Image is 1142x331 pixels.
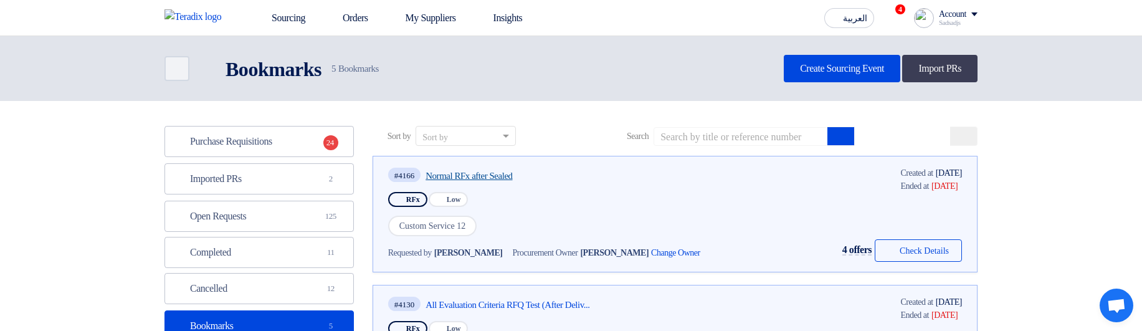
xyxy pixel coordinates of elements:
[331,64,336,74] span: 5
[900,166,933,180] span: Created at
[323,282,338,295] span: 12
[900,309,929,322] span: Ended at
[651,246,714,259] span: Change Owner
[883,295,962,309] div: [DATE]
[331,62,379,76] span: Bookmarks
[939,19,978,26] div: Sadsadjs
[900,180,929,193] span: Ended at
[323,246,338,259] span: 11
[164,237,354,268] a: Completed11
[323,135,338,150] span: 24
[824,8,874,28] button: العربية
[580,246,649,259] span: [PERSON_NAME]
[883,180,958,193] div: [DATE]
[1100,289,1133,322] a: Open chat
[244,4,315,32] a: Sourcing
[939,9,966,20] div: Account
[627,130,649,143] span: Search
[164,9,229,24] img: Teradix logo
[426,299,659,310] a: All Evaluation Criteria RFQ Test (After Deliv...
[164,163,354,194] a: Imported PRs2
[447,195,461,204] span: Low
[388,216,477,236] span: Custom Service 12
[406,195,420,204] span: RFx
[900,295,933,309] span: Created at
[512,246,578,259] span: Procurement Owner
[388,130,411,143] span: Sort by
[323,173,338,185] span: 2
[466,4,533,32] a: Insights
[422,131,448,144] div: Sort by
[323,210,338,223] span: 125
[434,246,503,259] span: [PERSON_NAME]
[394,300,415,309] div: #4130
[378,4,466,32] a: My Suppliers
[164,126,354,157] a: Purchase Requisitions24
[875,239,962,262] button: Check Details
[315,4,378,32] a: Orders
[843,14,867,23] span: العربية
[784,55,900,82] a: Create Sourcing Event
[426,170,659,181] a: Normal RFx after Sealed
[654,127,828,146] input: Search by title or reference number
[895,4,905,14] span: 4
[883,309,958,322] div: [DATE]
[164,273,354,304] a: Cancelled12
[164,201,354,232] a: Open Requests125
[394,171,415,180] div: #4166
[226,57,321,82] h2: Bookmarks
[902,55,978,82] a: Import PRs
[842,244,872,255] span: 4 offers
[388,246,432,259] span: Requested by
[914,8,934,28] img: profile_test.png
[883,166,962,180] div: [DATE]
